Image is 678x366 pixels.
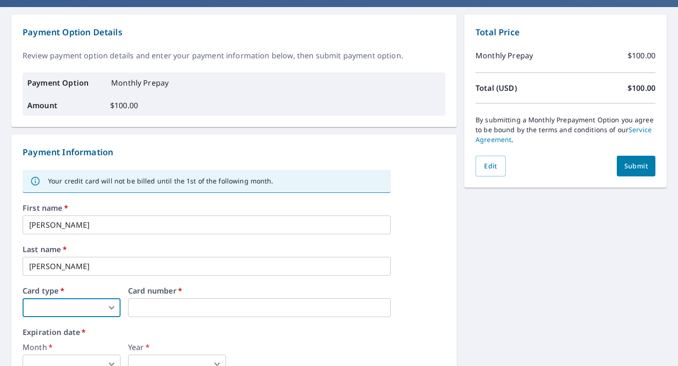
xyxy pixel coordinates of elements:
p: Monthly Prepay [476,50,533,61]
p: Monthly Prepay [111,77,169,88]
button: Submit [617,156,655,176]
label: First name [23,204,445,212]
p: Review payment option details and enter your payment information below, then submit payment option. [23,50,445,61]
div: ​ [23,298,121,317]
label: Year [128,343,226,351]
p: Total (USD) [476,82,517,94]
label: Expiration date [23,328,445,336]
span: Submit [624,160,648,172]
p: $ 100.00 [628,50,655,61]
p: Payment Option Details [23,26,445,39]
p: Amount [27,100,88,111]
p: $ 100.00 [628,82,655,94]
p: Payment Option [27,77,89,88]
p: Payment Information [23,146,445,159]
span: Edit [483,160,498,172]
iframe: secure payment field [128,298,391,317]
label: Card number [128,287,391,294]
label: Month [23,343,121,351]
label: Last name [23,246,445,253]
p: $ 100.00 [110,100,138,111]
p: By submitting a Monthly Prepayment Option you agree to be bound by the terms and conditions of our . [476,115,655,144]
p: Your credit card will not be billed until the 1st of the following month. [48,177,274,185]
p: Total Price [476,26,655,39]
label: Card type [23,287,121,294]
button: Edit [476,156,506,176]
